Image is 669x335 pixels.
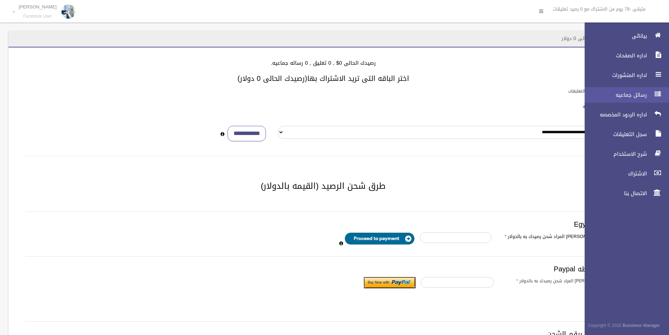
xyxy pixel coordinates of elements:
label: باقات الرد الالى على التعليقات [568,87,624,95]
span: اداره الردود المخصصه [579,111,649,118]
span: الاتصال بنا [579,190,649,197]
a: الاشتراك [579,166,669,181]
a: بياناتى [579,28,669,44]
span: بياناتى [579,32,649,39]
span: Copyright © 2015 [588,322,621,329]
h4: رصيدك الحالى 0$ , 0 تعليق , 0 رساله جماعيه. [17,60,630,66]
span: الاشتراك [579,170,649,177]
input: Submit [364,277,415,288]
span: اداره الصفحات [579,52,649,59]
a: الاتصال بنا [579,186,669,201]
span: اداره المنشورات [579,72,649,79]
a: اداره الردود المخصصه [579,107,669,122]
p: [PERSON_NAME] [19,4,57,9]
a: شرح الاستخدام [579,146,669,162]
label: ادخل [PERSON_NAME] المراد شحن رصيدك به بالدولار [497,232,620,241]
strong: Bussiness Manager [623,322,660,329]
span: سجل التعليقات [579,131,649,138]
h2: طرق شحن الرصيد (القيمه بالدولار) [17,181,630,191]
span: رسائل جماعيه [579,91,649,98]
a: اداره الصفحات [579,48,669,63]
span: شرح الاستخدام [579,150,649,157]
h3: اختر الباقه التى تريد الاشتراك بها(رصيدك الحالى 0 دولار) [17,75,630,82]
label: ادخل [PERSON_NAME] المراد شحن رصيدك به بالدولار [499,277,624,285]
a: اداره المنشورات [579,67,669,83]
small: Facebook User [19,14,57,19]
label: باقات الرسائل الجماعيه [583,103,624,110]
header: الاشتراك - رصيدك الحالى 0 دولار [553,32,638,45]
h3: Egypt payment [25,220,621,228]
a: سجل التعليقات [579,127,669,142]
a: رسائل جماعيه [579,87,669,103]
h3: الدفع بواسطه Paypal [25,265,621,273]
